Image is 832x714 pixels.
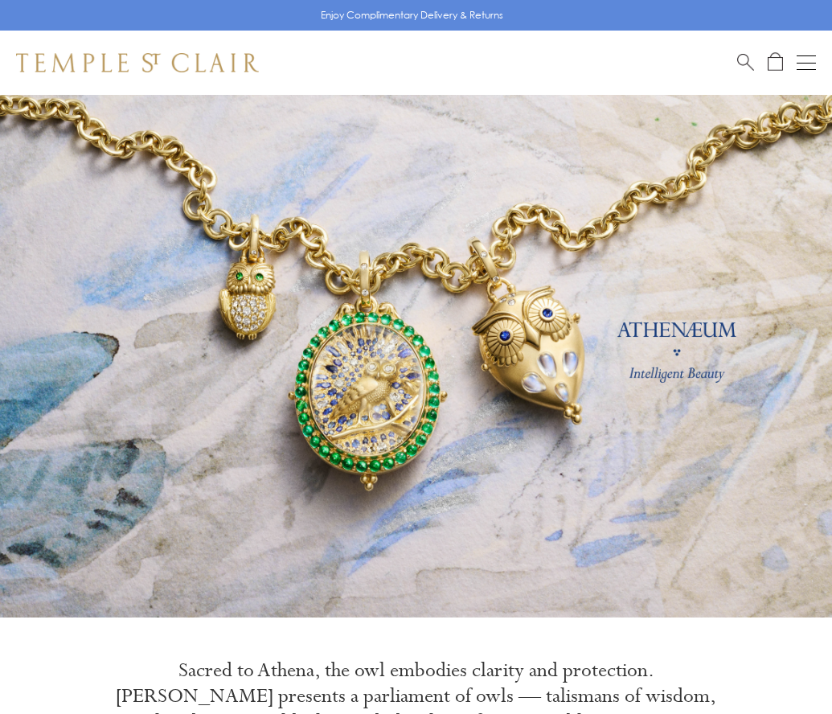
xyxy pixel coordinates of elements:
a: Search [737,52,754,72]
p: Enjoy Complimentary Delivery & Returns [321,7,503,23]
img: Temple St. Clair [16,53,259,72]
a: Open Shopping Bag [768,52,783,72]
button: Open navigation [797,53,816,72]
